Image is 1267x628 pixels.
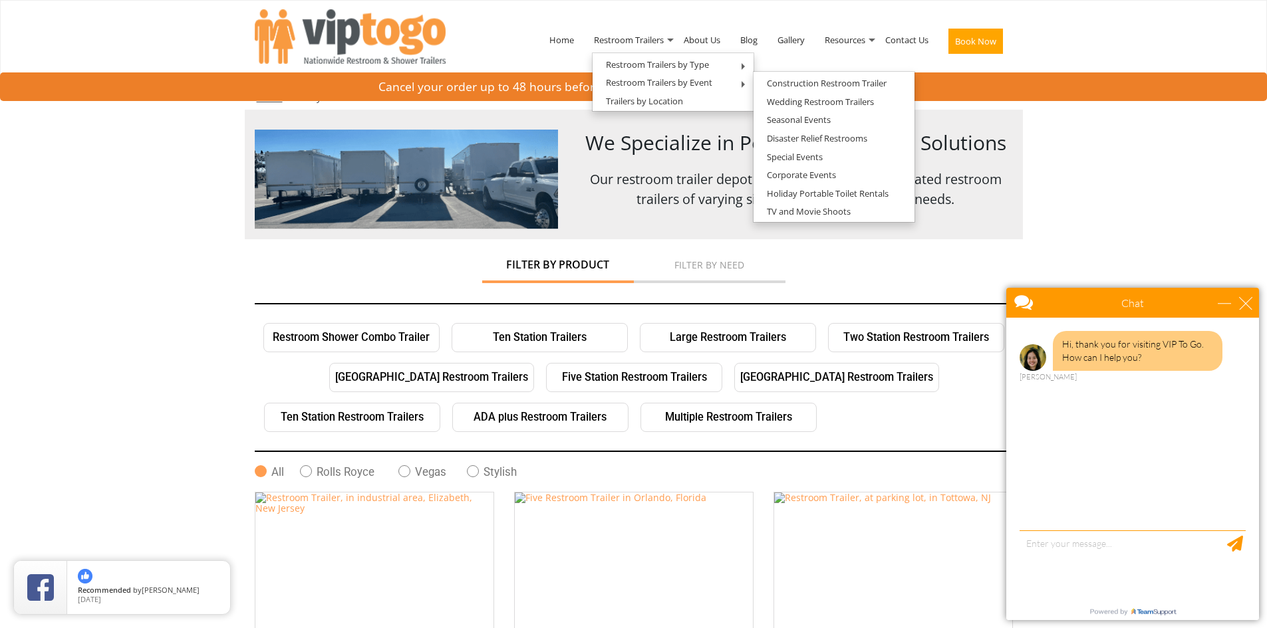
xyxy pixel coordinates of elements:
a: TV and Movie Shoots [754,203,864,220]
a: Restroom Shower Combo Trailer [263,323,440,352]
a: Blog [730,5,768,74]
a: Multiple Restroom Trailers [640,403,817,432]
a: Corporate Events [754,167,849,183]
a: Trailers by Location [593,93,696,110]
a: Five Restroom Trailer in Orlando, Florida [515,562,706,574]
a: About Us [674,5,730,74]
img: Review Rating [27,574,54,601]
a: Ten Station Restroom Trailers [264,403,440,432]
p: Our restroom trailer depot carries a large fleet of updated restroom trailers of varying sizes an... [579,169,1013,209]
iframe: Live Chat Box [998,280,1267,628]
a: Home [257,91,283,104]
a: Filter by Product [482,253,634,270]
a: Home [539,5,584,74]
a: Restroom Trailers by Type [593,56,722,73]
a: Wedding Restroom Trailers [754,94,887,110]
a: Large Restroom Trailers [640,323,816,352]
a: Five Station Restroom Trailers [546,363,722,392]
a: Resources [815,5,875,74]
a: Seasonal Events [754,112,844,128]
a: Restroom Trailer, at parking lot, in Tottowa, NJ [774,562,991,574]
a: Restroom Trailers by Event [593,74,726,91]
h1: We Specialize in Portable Restroom Solutions [579,130,1013,156]
a: ADA plus Restroom Trailers [452,403,629,432]
a: [GEOGRAPHIC_DATA] Restroom Trailers [329,363,534,392]
a: Restroom Trailers [584,5,674,74]
a: Filter by Need [634,253,785,270]
span: [DATE] [78,594,101,604]
a: Disaster Relief Restrooms [754,130,881,147]
img: VIPTOGO [255,9,446,64]
label: All [255,465,300,478]
label: Stylish [467,465,543,478]
label: Rolls Royce [300,465,398,478]
a: Two Station Restroom Trailers [828,323,1004,352]
a: Holiday Portable Toilet Rentals [754,185,902,202]
a: Gallery [768,5,815,74]
img: trailer-images.png [255,130,559,229]
span: [PERSON_NAME] [142,585,200,595]
a: Book Now [938,5,1013,82]
a: [GEOGRAPHIC_DATA] Restroom Trailers [734,363,939,392]
a: Special Events [754,149,836,165]
button: Book Now [948,29,1003,54]
span: by [78,586,219,595]
a: Construction Restroom Trailer [754,75,900,92]
span: Recommended [78,585,131,595]
a: Gallery [290,91,321,104]
a: Ten Station Trailers [452,323,628,352]
label: Vegas [398,465,467,478]
a: Restroom Trailer, in industrial area, Elizabeth, New Jersey [255,562,493,574]
img: thumbs up icon [78,569,92,583]
a: Contact Us [875,5,938,74]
